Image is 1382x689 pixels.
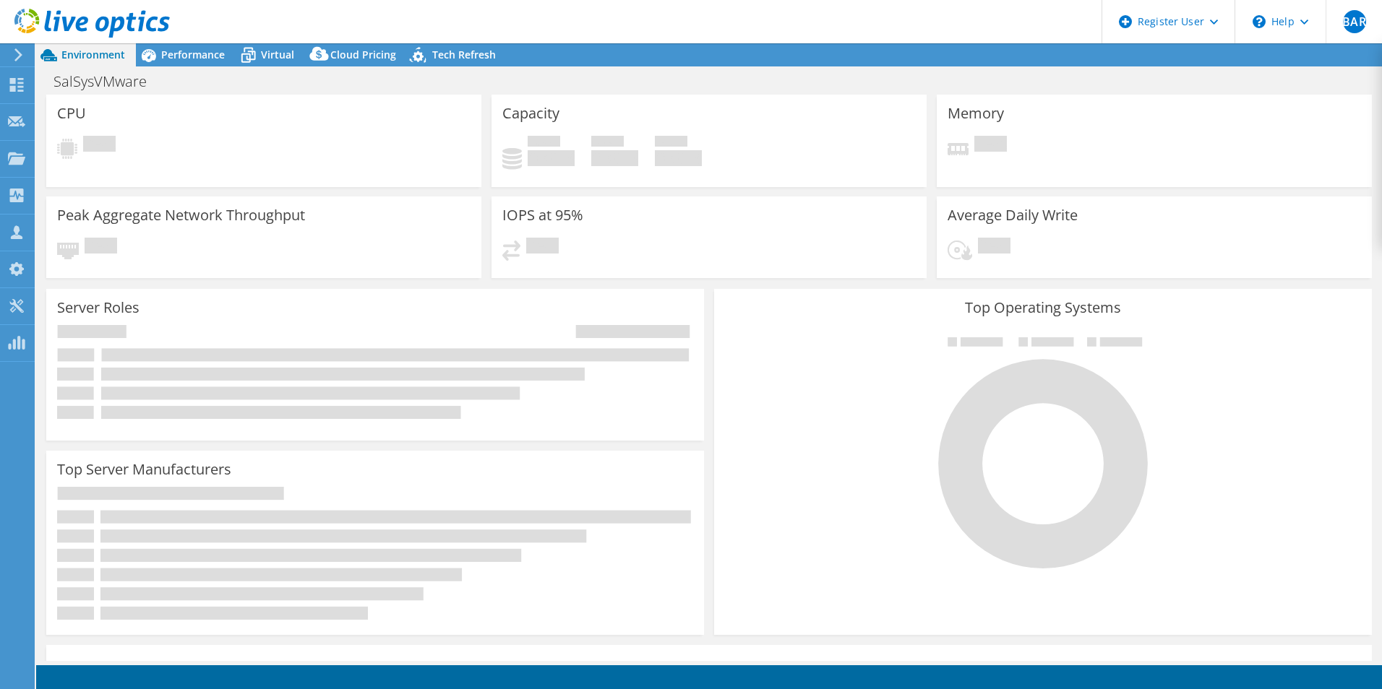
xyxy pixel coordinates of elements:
[57,105,86,121] h3: CPU
[725,300,1361,316] h3: Top Operating Systems
[591,150,638,166] h4: 0 GiB
[655,150,702,166] h4: 0 GiB
[57,300,140,316] h3: Server Roles
[57,461,231,477] h3: Top Server Manufacturers
[261,48,294,61] span: Virtual
[502,207,583,223] h3: IOPS at 95%
[61,48,125,61] span: Environment
[526,238,559,257] span: Pending
[1253,15,1266,28] svg: \n
[47,74,169,90] h1: SalSysVMware
[83,136,116,155] span: Pending
[948,105,1004,121] h3: Memory
[978,238,1010,257] span: Pending
[948,207,1078,223] h3: Average Daily Write
[528,136,560,150] span: Used
[591,136,624,150] span: Free
[655,136,687,150] span: Total
[432,48,496,61] span: Tech Refresh
[57,207,305,223] h3: Peak Aggregate Network Throughput
[85,238,117,257] span: Pending
[1343,10,1366,33] span: BAR
[974,136,1007,155] span: Pending
[528,150,575,166] h4: 0 GiB
[502,105,559,121] h3: Capacity
[161,48,225,61] span: Performance
[330,48,396,61] span: Cloud Pricing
